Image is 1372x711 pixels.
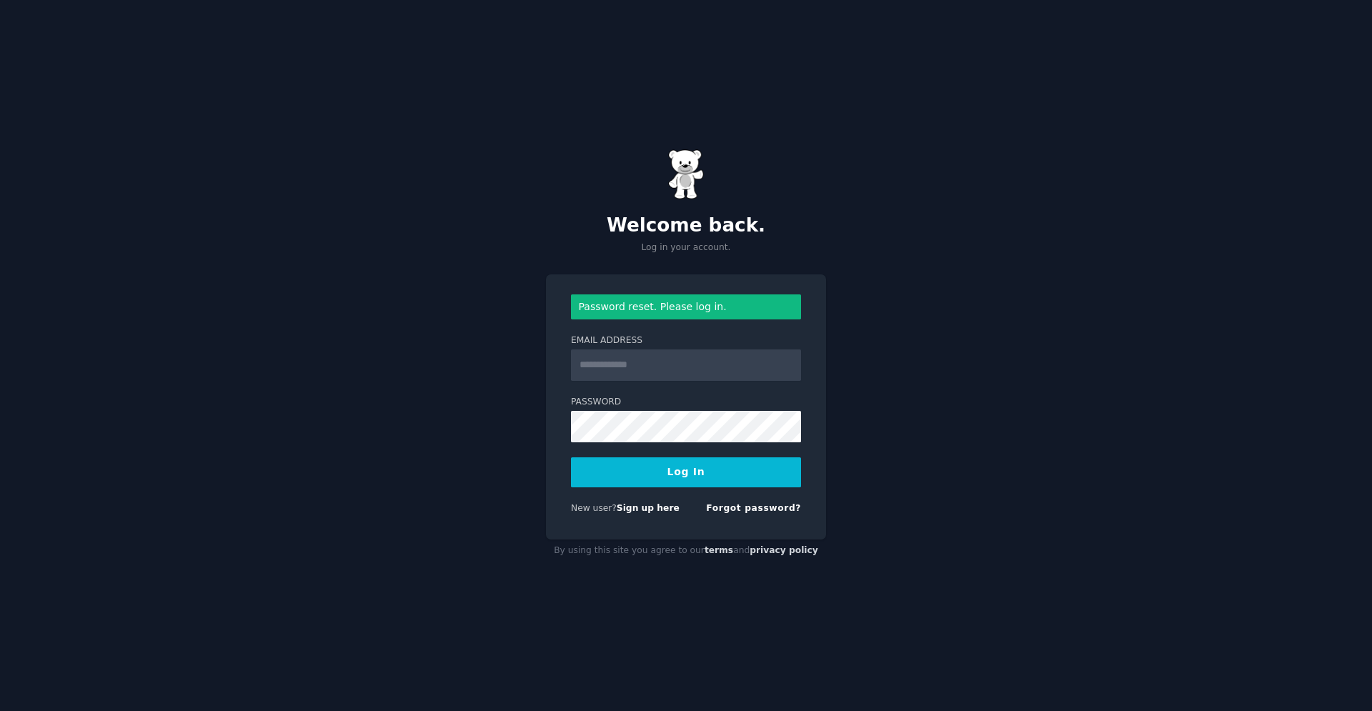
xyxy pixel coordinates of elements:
img: Gummy Bear [668,149,704,199]
div: Password reset. Please log in. [571,294,801,319]
div: By using this site you agree to our and [546,540,826,562]
label: Password [571,396,801,409]
button: Log In [571,457,801,487]
a: terms [705,545,733,555]
span: New user? [571,503,617,513]
p: Log in your account. [546,242,826,254]
a: Forgot password? [706,503,801,513]
a: privacy policy [750,545,818,555]
label: Email Address [571,334,801,347]
a: Sign up here [617,503,680,513]
h2: Welcome back. [546,214,826,237]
